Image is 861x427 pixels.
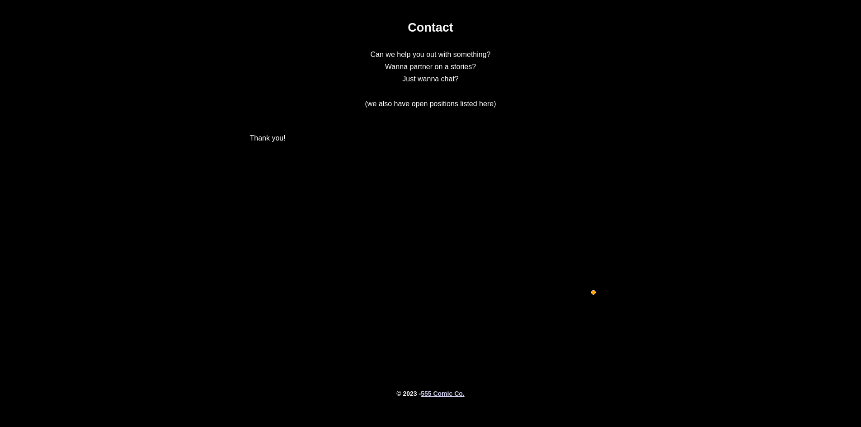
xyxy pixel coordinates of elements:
[396,390,421,397] strong: © 2023 -
[250,48,612,85] p: Can we help you out with something? Wanna partner on a stories? Just wanna chat?
[250,98,612,110] p: (we also have open positions listed here)
[250,20,612,36] h1: Contact
[250,132,612,144] div: Thank you!
[421,390,464,397] a: 555 Comic Co.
